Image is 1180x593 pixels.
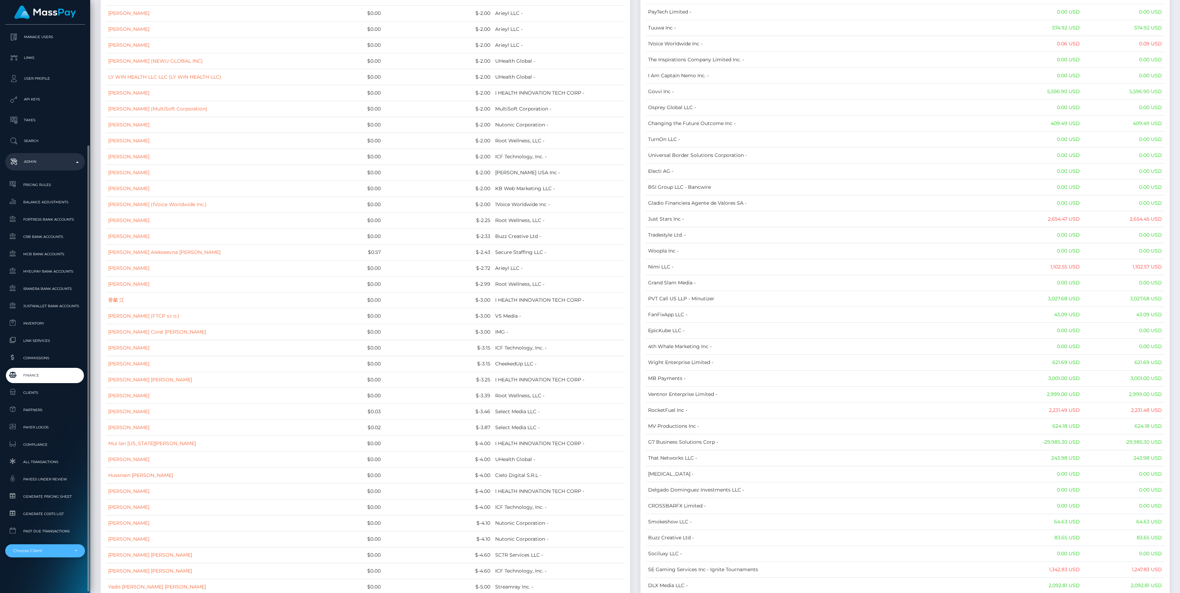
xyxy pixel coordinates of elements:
[319,133,384,149] td: $0.00
[14,6,76,19] img: MassPay Logo
[1004,434,1082,450] td: -29,985.30 USD
[383,133,492,149] td: $-2.00
[493,324,625,340] td: IMG -
[108,488,149,494] a: [PERSON_NAME]
[5,368,85,383] a: Finance
[383,165,492,180] td: $-2.00
[646,339,1005,355] td: 4th Whale Marketing Inc -
[1082,259,1164,275] td: 1,102.57 USD
[1082,339,1164,355] td: 0.00 USD
[1004,355,1082,371] td: 621.69 USD
[493,276,625,292] td: Root Wellness, LLC -
[8,73,82,84] p: User Profile
[5,402,85,417] a: Partners
[8,285,82,293] span: Ibanera Bank Accounts
[108,568,192,574] a: [PERSON_NAME] [PERSON_NAME]
[319,149,384,165] td: $0.00
[383,467,492,483] td: $-4.00
[319,196,384,212] td: $0.00
[1082,20,1164,36] td: 574.92 USD
[8,371,82,379] span: Finance
[1082,323,1164,339] td: 0.00 USD
[5,351,85,365] a: Commissions
[319,53,384,69] td: $0.00
[493,85,625,101] td: I HEALTH INNOVATION TECH CORP -
[319,101,384,117] td: $0.00
[646,4,1005,20] td: PayTech Limited -
[493,212,625,228] td: Root Wellness, LLC -
[1004,243,1082,259] td: 0.00 USD
[1004,323,1082,339] td: 0.00 USD
[1082,402,1164,418] td: 2,231.48 USD
[383,292,492,308] td: $-3.00
[319,244,384,260] td: $0.57
[493,467,625,483] td: Cielo Digital S.R.L -
[319,117,384,133] td: $0.00
[646,402,1005,418] td: RocketFuel Inc -
[5,28,85,46] a: Manage Users
[383,180,492,196] td: $-2.00
[493,260,625,276] td: Arieyl LLC -
[646,387,1005,402] td: Ventnor Enterprise Limited -
[1082,211,1164,227] td: 2,654.45 USD
[8,527,82,535] span: Past Due Transactions
[5,299,85,313] a: JustWallet Bank Accounts
[646,275,1005,291] td: Grand Slam Media -
[383,149,492,165] td: $-2.00
[1082,434,1164,450] td: -29,985.30 USD
[493,196,625,212] td: 1Voice Worldwide Inc -
[1004,100,1082,116] td: 0.00 USD
[108,58,203,64] a: [PERSON_NAME] (NEWU GLOBAL INC)
[108,520,149,526] a: [PERSON_NAME]
[8,250,82,258] span: MCB Bank Accounts
[108,440,196,446] a: Mui lan [US_STATE][PERSON_NAME]
[108,456,149,462] a: [PERSON_NAME]
[493,228,625,244] td: Buzz Creative Ltd -
[8,319,82,327] span: Inventory
[646,530,1005,546] td: Buzz Creative Ltd -
[108,536,149,542] a: [PERSON_NAME]
[383,308,492,324] td: $-3.00
[8,53,82,63] p: Links
[5,437,85,452] a: Compliance
[1004,20,1082,36] td: 574.92 USD
[5,153,85,170] a: Admin
[108,552,192,558] a: [PERSON_NAME] [PERSON_NAME]
[8,233,82,241] span: CRB Bank Accounts
[383,85,492,101] td: $-2.00
[319,180,384,196] td: $0.00
[383,372,492,388] td: $-3.25
[1082,371,1164,387] td: 3,001.00 USD
[1004,418,1082,434] td: 624.18 USD
[1004,52,1082,68] td: 0.00 USD
[383,435,492,451] td: $-4.00
[383,5,492,21] td: $-2.00
[5,229,85,244] a: CRB Bank Accounts
[108,233,149,239] a: [PERSON_NAME]
[108,201,207,207] a: [PERSON_NAME] (1Voice Worldwide Inc.)
[108,361,149,367] a: [PERSON_NAME]
[1082,100,1164,116] td: 0.00 USD
[8,215,82,223] span: Fortress Bank Accounts
[5,212,85,227] a: Fortress Bank Accounts
[319,419,384,435] td: $0.02
[383,340,492,356] td: $-3.15
[1082,291,1164,307] td: 3,027.68 USD
[646,307,1005,323] td: FanFixApp LLC -
[493,180,625,196] td: KB Web Marketing LLC -
[108,424,149,431] a: [PERSON_NAME]
[646,450,1005,466] td: That Networks LLC -
[8,510,82,518] span: Generate Costs List
[1004,68,1082,84] td: 0.00 USD
[646,418,1005,434] td: MV Productions Inc -
[646,84,1005,100] td: Govvi Inc -
[383,388,492,404] td: $-3.39
[108,90,149,96] a: [PERSON_NAME]
[319,483,384,499] td: $0.00
[319,404,384,419] td: $0.03
[8,441,82,449] span: Compliance
[319,228,384,244] td: $0.00
[493,292,625,308] td: I HEALTH INNOVATION TECH CORP -
[493,372,625,388] td: I HEALTH INNOVATION TECH CORP -
[8,337,82,345] span: Link Services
